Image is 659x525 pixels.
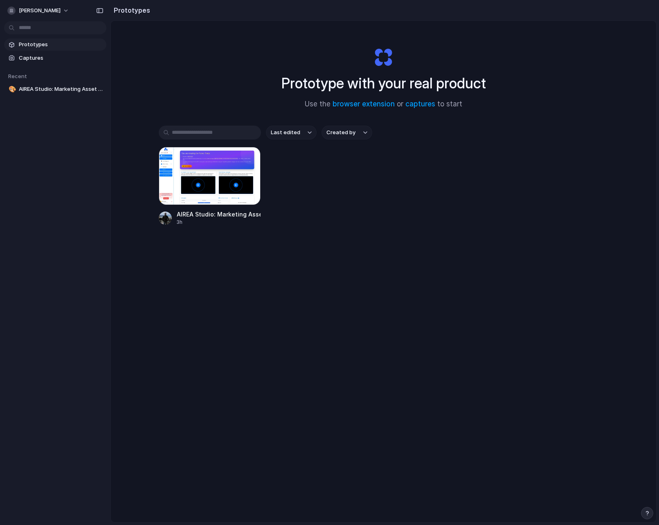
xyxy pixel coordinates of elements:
[305,99,462,110] span: Use the or to start
[4,4,73,17] button: [PERSON_NAME]
[4,38,106,51] a: Prototypes
[271,128,300,137] span: Last edited
[177,219,261,226] div: 3h
[19,7,61,15] span: [PERSON_NAME]
[266,126,317,140] button: Last edited
[110,5,150,15] h2: Prototypes
[405,100,435,108] a: captures
[281,72,486,94] h1: Prototype with your real product
[9,85,14,94] div: 🎨
[326,128,355,137] span: Created by
[159,147,261,226] a: AIREA Studio: Marketing Asset PlaygroundAIREA Studio: Marketing Asset Playground3h
[333,100,395,108] a: browser extension
[7,85,16,93] button: 🎨
[19,54,103,62] span: Captures
[19,85,103,93] span: AIREA Studio: Marketing Asset Playground
[177,210,261,219] div: AIREA Studio: Marketing Asset Playground
[4,83,106,95] a: 🎨AIREA Studio: Marketing Asset Playground
[4,52,106,64] a: Captures
[19,41,103,49] span: Prototypes
[8,73,27,79] span: Recent
[322,126,372,140] button: Created by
